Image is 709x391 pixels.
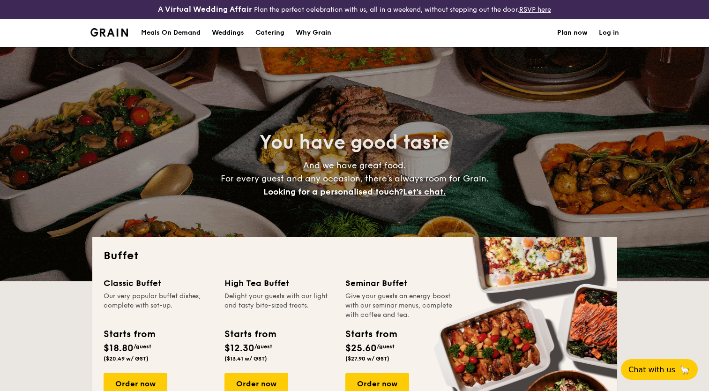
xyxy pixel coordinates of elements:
[135,19,206,47] a: Meals On Demand
[296,19,331,47] div: Why Grain
[679,364,690,375] span: 🦙
[104,327,155,341] div: Starts from
[628,365,675,374] span: Chat with us
[290,19,337,47] a: Why Grain
[104,248,606,263] h2: Buffet
[90,28,128,37] img: Grain
[519,6,551,14] a: RSVP here
[104,355,149,362] span: ($20.49 w/ GST)
[212,19,244,47] div: Weddings
[224,327,276,341] div: Starts from
[141,19,201,47] div: Meals On Demand
[224,277,334,290] div: High Tea Buffet
[255,19,284,47] h1: Catering
[377,343,395,350] span: /guest
[224,292,334,320] div: Delight your guests with our light and tasty bite-sized treats.
[104,343,134,354] span: $18.80
[104,292,213,320] div: Our very popular buffet dishes, complete with set-up.
[224,343,254,354] span: $12.30
[557,19,588,47] a: Plan now
[90,28,128,37] a: Logotype
[403,187,446,197] span: Let's chat.
[254,343,272,350] span: /guest
[134,343,151,350] span: /guest
[345,343,377,354] span: $25.60
[206,19,250,47] a: Weddings
[599,19,619,47] a: Log in
[621,359,698,380] button: Chat with us🦙
[345,277,455,290] div: Seminar Buffet
[345,355,389,362] span: ($27.90 w/ GST)
[118,4,591,15] div: Plan the perfect celebration with us, all in a weekend, without stepping out the door.
[158,4,252,15] h4: A Virtual Wedding Affair
[104,277,213,290] div: Classic Buffet
[224,355,267,362] span: ($13.41 w/ GST)
[345,327,396,341] div: Starts from
[250,19,290,47] a: Catering
[345,292,455,320] div: Give your guests an energy boost with our seminar menus, complete with coffee and tea.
